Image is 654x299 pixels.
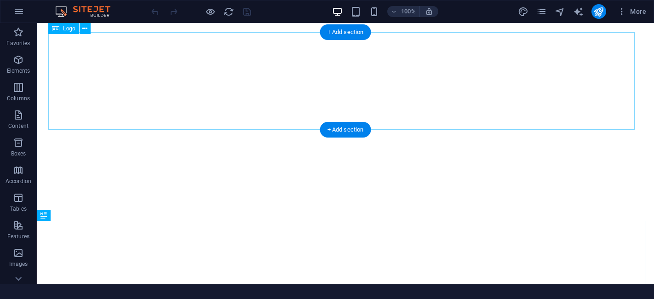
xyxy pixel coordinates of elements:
i: On resize automatically adjust zoom level to fit chosen device. [425,7,433,16]
p: Elements [7,67,30,75]
i: AI Writer [573,6,584,17]
i: Reload page [224,6,234,17]
img: Editor Logo [53,6,122,17]
button: design [518,6,529,17]
button: 100% [387,6,420,17]
p: Favorites [6,40,30,47]
i: Pages (Ctrl+Alt+S) [536,6,547,17]
p: Tables [10,205,27,213]
button: reload [223,6,234,17]
p: Images [9,260,28,268]
p: Features [7,233,29,240]
div: + Add section [320,122,371,138]
p: Accordion [6,178,31,185]
p: Content [8,122,29,130]
i: Navigator [555,6,565,17]
span: More [617,7,646,16]
button: text_generator [573,6,584,17]
button: navigator [555,6,566,17]
i: Design (Ctrl+Alt+Y) [518,6,528,17]
i: Publish [593,6,604,17]
button: pages [536,6,547,17]
button: Click here to leave preview mode and continue editing [205,6,216,17]
h6: 100% [401,6,416,17]
div: + Add section [320,24,371,40]
span: Logo [63,26,75,31]
p: Boxes [11,150,26,157]
p: Columns [7,95,30,102]
button: More [614,4,650,19]
button: publish [591,4,606,19]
